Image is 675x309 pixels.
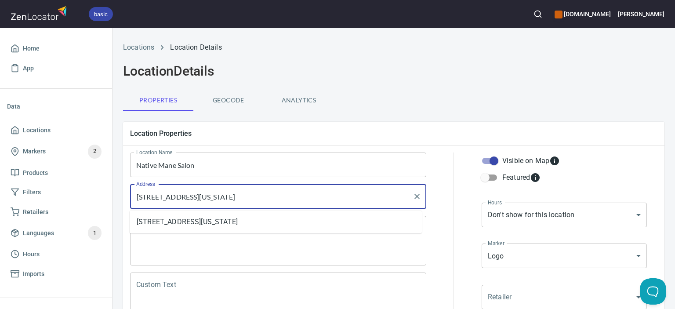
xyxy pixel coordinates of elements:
button: color-CE600E [555,11,562,18]
h6: [DOMAIN_NAME] [555,9,610,19]
div: Logo [482,244,647,268]
nav: breadcrumb [123,42,664,53]
li: [STREET_ADDRESS][US_STATE] [130,214,422,230]
h5: Location Properties [130,129,657,138]
a: Retailers [7,202,105,222]
span: Languages [23,228,54,239]
div: basic [89,7,113,21]
a: Markers2 [7,140,105,163]
a: Home [7,39,105,58]
a: Imports [7,264,105,284]
div: Don't show for this location [482,203,647,227]
a: Languages1 [7,222,105,244]
span: Analytics [269,95,329,106]
a: Location Details [170,43,221,51]
span: 2 [88,146,102,156]
a: Filters [7,182,105,202]
button: [PERSON_NAME] [618,4,664,24]
button: Search [528,4,548,24]
a: Hours [7,244,105,264]
span: Locations [23,125,51,136]
svg: Whether the location is visible on the map. [549,156,560,166]
a: Locations [123,43,154,51]
span: Markers [23,146,46,157]
span: basic [89,10,113,19]
li: Data [7,96,105,117]
span: Properties [128,95,188,106]
span: Imports [23,269,44,280]
img: zenlocator [11,4,69,22]
h2: Location Details [123,63,664,79]
span: Hours [23,249,40,260]
button: Clear [411,190,423,203]
div: Manage your apps [555,4,610,24]
div: Visible on Map [502,156,560,166]
h6: [PERSON_NAME] [618,9,664,19]
span: App [23,63,34,74]
a: Products [7,163,105,183]
iframe: Help Scout Beacon - Open [640,278,666,305]
a: Locations [7,120,105,140]
span: 1 [88,228,102,238]
svg: Featured locations are moved to the top of the search results list. [530,172,541,183]
span: Retailers [23,207,48,218]
div: Featured [502,172,541,183]
span: Products [23,167,48,178]
span: Home [23,43,40,54]
span: Filters [23,187,41,198]
span: Geocode [199,95,258,106]
a: App [7,58,105,78]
